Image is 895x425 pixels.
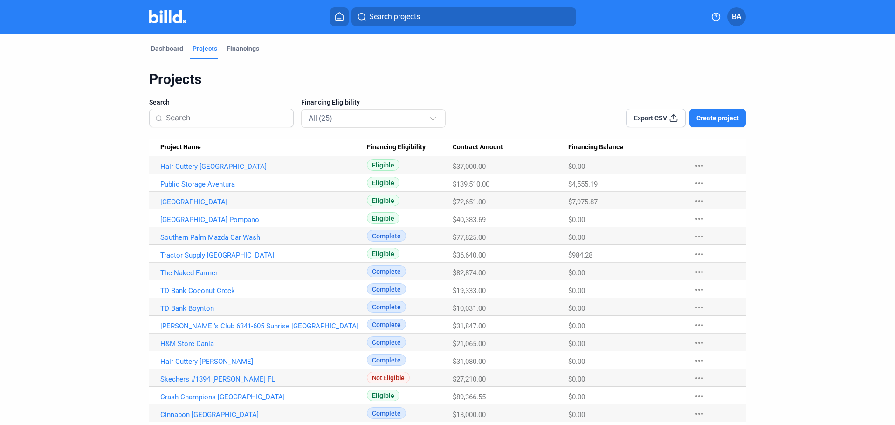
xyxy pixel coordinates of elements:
span: Eligible [367,212,399,224]
span: Complete [367,265,406,277]
a: Public Storage Aventura [160,180,367,188]
mat-icon: more_horiz [694,266,705,278]
span: $77,825.00 [453,233,486,242]
span: Contract Amount [453,143,503,152]
div: Project Name [160,143,367,152]
mat-icon: more_horiz [694,302,705,313]
div: Financings [227,44,259,53]
span: $10,031.00 [453,304,486,313]
div: Financing Eligibility [367,143,453,152]
a: [PERSON_NAME]'s Club 6341-605 Sunrise [GEOGRAPHIC_DATA] [160,322,367,330]
a: Hair Cuttery [PERSON_NAME] [160,357,367,366]
span: $0.00 [568,411,585,419]
span: Eligible [367,159,399,171]
mat-icon: more_horiz [694,213,705,224]
span: $7,975.87 [568,198,598,206]
mat-icon: more_horiz [694,320,705,331]
span: $0.00 [568,322,585,330]
span: $89,366.55 [453,393,486,401]
mat-select-trigger: All (25) [309,114,332,123]
a: TD Bank Coconut Creek [160,286,367,295]
span: $31,080.00 [453,357,486,366]
span: $36,640.00 [453,251,486,259]
span: Complete [367,336,406,348]
a: Tractor Supply [GEOGRAPHIC_DATA] [160,251,367,259]
a: [GEOGRAPHIC_DATA] [160,198,367,206]
span: Financing Eligibility [367,143,426,152]
span: $27,210.00 [453,375,486,383]
a: TD Bank Boynton [160,304,367,313]
input: Search [166,108,288,128]
mat-icon: more_horiz [694,355,705,366]
button: BA [727,7,746,26]
span: Eligible [367,195,399,206]
span: $40,383.69 [453,216,486,224]
mat-icon: more_horiz [694,178,705,189]
span: Complete [367,407,406,419]
mat-icon: more_horiz [694,231,705,242]
span: $139,510.00 [453,180,489,188]
span: Eligible [367,177,399,188]
span: $37,000.00 [453,162,486,171]
button: Create project [689,109,746,127]
button: Export CSV [626,109,686,127]
mat-icon: more_horiz [694,284,705,295]
span: $13,000.00 [453,411,486,419]
a: The Naked Farmer [160,269,367,277]
mat-icon: more_horiz [694,160,705,171]
span: BA [732,11,742,22]
a: Crash Champions [GEOGRAPHIC_DATA] [160,393,367,401]
span: Complete [367,230,406,242]
span: Project Name [160,143,201,152]
span: $0.00 [568,393,585,401]
span: $0.00 [568,357,585,366]
a: [GEOGRAPHIC_DATA] Pompano [160,216,367,224]
a: Hair Cuttery [GEOGRAPHIC_DATA] [160,162,367,171]
span: $0.00 [568,304,585,313]
span: $0.00 [568,233,585,242]
mat-icon: more_horiz [694,390,705,402]
a: Southern Palm Mazda Car Wash [160,233,367,242]
div: Dashboard [151,44,183,53]
span: $19,333.00 [453,286,486,295]
span: $4,555.19 [568,180,598,188]
img: Billd Company Logo [149,10,186,23]
span: $72,651.00 [453,198,486,206]
span: Search projects [369,11,420,22]
span: $0.00 [568,216,585,224]
span: $0.00 [568,269,585,277]
span: $82,874.00 [453,269,486,277]
div: Financing Balance [568,143,684,152]
mat-icon: more_horiz [694,337,705,348]
span: $0.00 [568,286,585,295]
span: $0.00 [568,340,585,348]
a: Cinnabon [GEOGRAPHIC_DATA] [160,411,367,419]
span: Complete [367,283,406,295]
span: $0.00 [568,162,585,171]
div: Projects [149,70,746,88]
span: Eligible [367,248,399,259]
span: Complete [367,301,406,313]
span: Eligible [367,390,399,401]
span: Not Eligible [367,372,410,383]
a: H&M Store Dania [160,340,367,348]
span: $0.00 [568,375,585,383]
mat-icon: more_horiz [694,373,705,384]
span: Financing Balance [568,143,623,152]
span: $984.28 [568,251,592,259]
button: Search projects [351,7,576,26]
mat-icon: more_horiz [694,249,705,260]
mat-icon: more_horiz [694,195,705,207]
span: $21,065.00 [453,340,486,348]
span: Create project [696,113,739,123]
div: Projects [193,44,217,53]
span: $31,847.00 [453,322,486,330]
span: Complete [367,354,406,366]
div: Contract Amount [453,143,568,152]
span: Financing Eligibility [301,98,360,107]
a: Skechers #1394 [PERSON_NAME] FL [160,375,367,383]
span: Export CSV [634,113,667,123]
span: Complete [367,319,406,330]
span: Search [149,98,170,107]
mat-icon: more_horiz [694,408,705,419]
